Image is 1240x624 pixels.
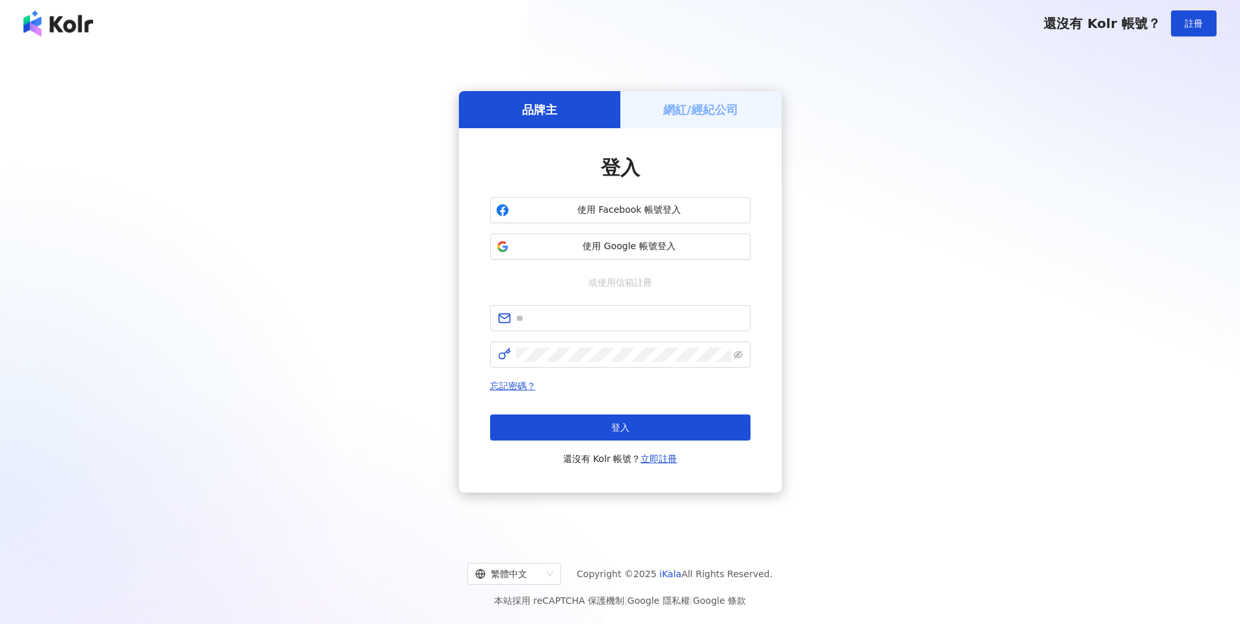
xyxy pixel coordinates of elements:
span: 還沒有 Kolr 帳號？ [1043,16,1161,31]
span: | [690,595,693,606]
button: 使用 Facebook 帳號登入 [490,197,751,223]
span: 註冊 [1185,18,1203,29]
span: 登入 [611,422,629,433]
span: 使用 Google 帳號登入 [514,240,745,253]
a: 立即註冊 [641,454,677,464]
button: 登入 [490,414,751,441]
span: 使用 Facebook 帳號登入 [514,204,745,217]
img: logo [23,10,93,36]
span: eye-invisible [734,350,743,359]
a: iKala [659,569,682,579]
span: Copyright © 2025 All Rights Reserved. [577,566,773,582]
span: 還沒有 Kolr 帳號？ [563,451,678,467]
button: 註冊 [1171,10,1217,36]
span: | [624,595,627,606]
span: 或使用信箱註冊 [579,275,661,290]
a: Google 隱私權 [627,595,690,606]
a: 忘記密碼？ [490,381,536,391]
h5: 網紅/經紀公司 [663,102,738,118]
button: 使用 Google 帳號登入 [490,234,751,260]
a: Google 條款 [693,595,746,606]
h5: 品牌主 [522,102,557,118]
span: 本站採用 reCAPTCHA 保護機制 [494,593,746,608]
span: 登入 [601,156,640,179]
div: 繁體中文 [475,563,542,584]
